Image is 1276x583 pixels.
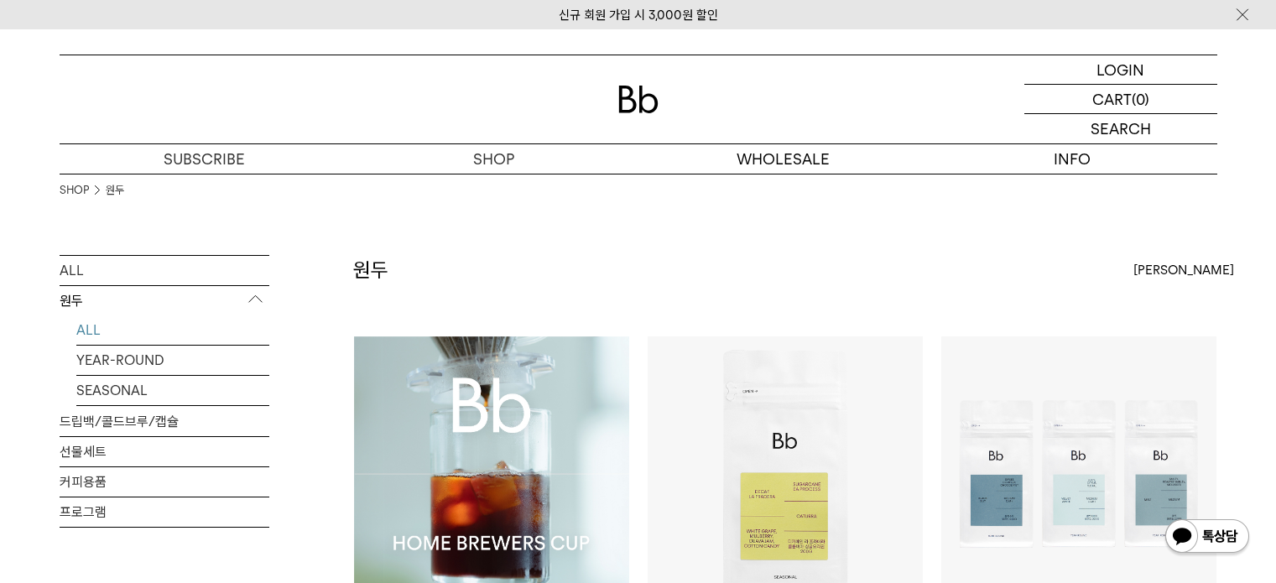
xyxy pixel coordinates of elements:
a: SUBSCRIBE [60,144,349,174]
img: 카카오톡 채널 1:1 채팅 버튼 [1164,518,1251,558]
p: SEARCH [1091,114,1151,143]
a: 원두 [106,182,124,199]
p: CART [1092,85,1132,113]
img: 로고 [618,86,659,113]
h2: 원두 [353,256,388,284]
a: 선물세트 [60,437,269,466]
a: SHOP [349,144,638,174]
a: 신규 회원 가입 시 3,000원 할인 [559,8,718,23]
a: 커피용품 [60,467,269,497]
a: ALL [76,315,269,345]
a: SHOP [60,182,89,199]
a: 프로그램 [60,497,269,527]
span: [PERSON_NAME] [1133,260,1234,280]
p: 원두 [60,286,269,316]
p: WHOLESALE [638,144,928,174]
a: 드립백/콜드브루/캡슐 [60,407,269,436]
a: YEAR-ROUND [76,346,269,375]
a: LOGIN [1024,55,1217,85]
p: LOGIN [1096,55,1144,84]
a: ALL [60,256,269,285]
a: CART (0) [1024,85,1217,114]
p: (0) [1132,85,1149,113]
a: SEASONAL [76,376,269,405]
p: INFO [928,144,1217,174]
